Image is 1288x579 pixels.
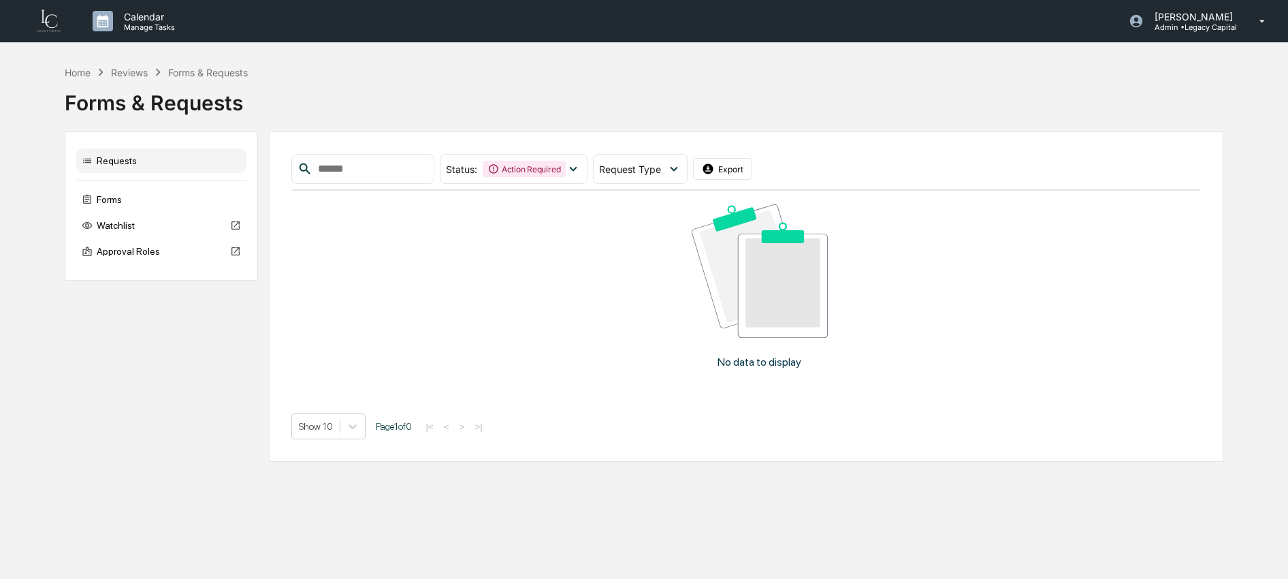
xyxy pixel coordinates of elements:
div: Forms & Requests [168,67,248,78]
p: Admin • Legacy Capital [1144,22,1240,32]
span: Request Type [599,163,661,175]
p: No data to display [718,356,801,369]
p: Manage Tasks [113,22,182,32]
button: |< [422,421,438,433]
p: Calendar [113,11,182,22]
span: Status : [446,163,477,175]
img: No data [692,204,828,338]
button: Export [693,158,753,180]
div: Reviews [111,67,148,78]
div: Approval Roles [76,239,246,264]
button: > [455,421,469,433]
div: Home [65,67,91,78]
div: Requests [76,148,246,173]
button: >| [470,421,486,433]
p: [PERSON_NAME] [1144,11,1240,22]
div: Forms [76,187,246,212]
div: Forms & Requests [65,80,1224,115]
div: Action Required [483,161,566,177]
button: < [440,421,453,433]
span: Page 1 of 0 [376,421,412,432]
img: logo [33,8,65,34]
div: Watchlist [76,213,246,238]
